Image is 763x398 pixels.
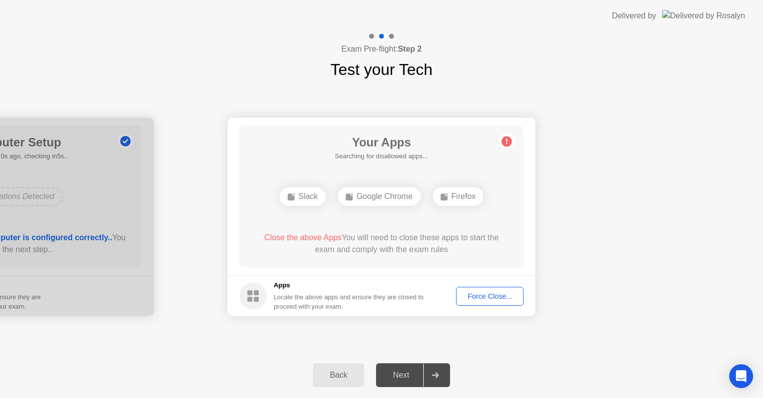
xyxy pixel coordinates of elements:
button: Back [313,363,364,387]
span: Close the above Apps [264,233,342,242]
div: You will need to close these apps to start the exam and comply with the exam rules [254,232,510,256]
div: Back [316,371,361,380]
div: Force Close... [459,292,520,300]
img: Delivered by Rosalyn [662,10,745,21]
h4: Exam Pre-flight: [341,43,422,55]
div: Next [379,371,423,380]
div: Open Intercom Messenger [729,364,753,388]
button: Force Close... [456,287,524,306]
div: Slack [280,187,326,206]
button: Next [376,363,450,387]
h1: Test your Tech [330,58,433,81]
h5: Searching for disallowed apps... [335,151,428,161]
b: Step 2 [398,45,422,53]
h1: Your Apps [335,133,428,151]
div: Firefox [433,187,484,206]
h5: Apps [274,280,424,290]
div: Google Chrome [338,187,421,206]
div: Delivered by [612,10,656,22]
div: Locate the above apps and ensure they are closed to proceed with your exam. [274,292,424,311]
